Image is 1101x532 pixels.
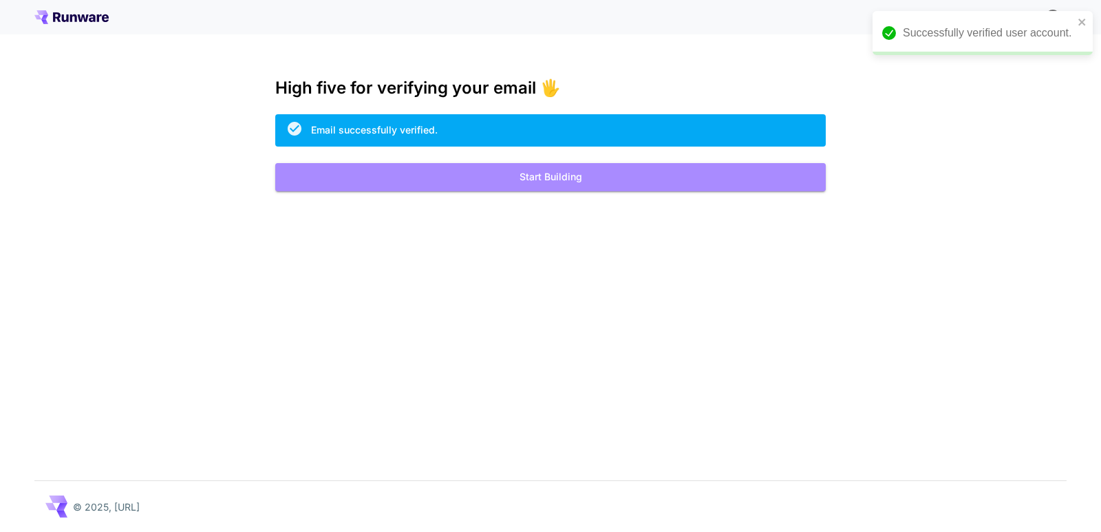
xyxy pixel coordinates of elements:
h3: High five for verifying your email 🖐️ [275,78,826,98]
button: Start Building [275,163,826,191]
p: © 2025, [URL] [73,500,140,514]
button: In order to qualify for free credit, you need to sign up with a business email address and click ... [1039,3,1067,30]
button: close [1078,17,1087,28]
div: Successfully verified user account. [903,25,1073,41]
div: Email successfully verified. [311,123,438,137]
